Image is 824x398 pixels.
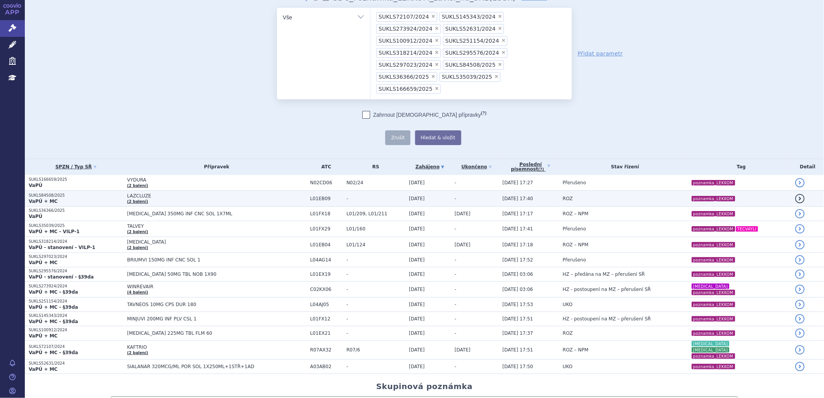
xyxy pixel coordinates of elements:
span: L01FX29 [310,226,343,232]
i: poznamka_LEKKOM [692,242,735,247]
button: Hledat & uložit [415,130,461,145]
th: Stav řízení [559,159,687,175]
td: [DATE] [405,297,451,311]
td: - [451,326,499,340]
span: - [346,196,405,201]
strong: VaPÚ [29,214,42,219]
td: [DATE] 17:17 [499,206,559,221]
a: detail [795,178,805,187]
span: SUKLS52631/2024 [445,26,496,31]
span: L01EB04 [310,242,343,247]
span: SUKLS84508/2025 [445,62,496,67]
label: Zahrnout [DEMOGRAPHIC_DATA] přípravky [362,111,486,119]
span: SUKLS36366/2025 [379,74,429,80]
strong: VaPÚ + MC - §39da [29,350,78,355]
abbr: (?) [481,111,486,116]
span: R07/6 [346,347,405,353]
strong: VaPÚ + MC [29,367,57,372]
td: [DATE] 17:37 [499,326,559,340]
i: TECVAYLI [736,226,758,232]
p: SUKLS84508/2025 [29,193,123,198]
a: detail [795,345,805,355]
td: [DATE] 17:50 [499,359,559,374]
td: UKO [559,297,687,311]
td: ROZ [559,190,687,206]
span: TALVEY [127,223,306,229]
a: detail [795,194,805,203]
span: - [346,331,405,336]
span: L01/209, L01/211 [346,211,405,216]
span: - [346,287,405,292]
td: [DATE] [451,237,499,253]
span: SUKLS297023/2024 [379,62,433,67]
span: SUKLS72107/2024 [379,14,429,19]
span: SIALANAR 320MCG/ML POR SOL 1X250ML+1STŘ+1AD [127,364,306,369]
a: Poslednípísemnost(?) [502,159,559,175]
th: Tag [687,159,791,175]
td: - [451,221,499,237]
a: detail [795,314,805,324]
span: L01FX18 [310,211,343,216]
td: HZ - postoupení na MZ – přerušení SŘ [559,311,687,326]
td: [DATE] 17:53 [499,297,559,311]
span: - [346,257,405,263]
span: SUKLS295576/2024 [445,50,499,55]
td: [DATE] [405,359,451,374]
td: [DATE] [405,206,451,221]
i: [MEDICAL_DATA] [692,284,729,289]
p: SUKLS251154/2024 [29,299,123,304]
a: detail [795,224,805,234]
span: L01/124 [346,242,405,247]
th: Přípravek [123,159,306,175]
td: ROZ – NPM [559,237,687,253]
i: poznamka_LEKKOM [692,316,735,322]
i: poznamka_LEKKOM [692,331,735,336]
td: [DATE] 17:51 [499,340,559,359]
span: × [498,26,502,31]
td: [DATE] [405,175,451,191]
a: detail [795,300,805,309]
p: SUKLS72107/2024 [29,344,123,350]
i: poznamka_LEKKOM [692,272,735,277]
strong: VaPÚ + MC [29,199,57,204]
span: L01/160 [346,226,405,232]
p: SUKLS52631/2024 [29,361,123,366]
a: (2 balení) [127,199,148,204]
strong: VaPÚ - stanovení - VILP-1 [29,245,95,250]
td: - [451,297,499,311]
span: SUKLS251154/2024 [445,38,499,43]
p: SUKLS100912/2024 [29,327,123,333]
abbr: (?) [538,167,544,172]
p: SUKLS318214/2024 [29,239,123,244]
span: SUKLS100912/2024 [379,38,433,43]
td: [DATE] 17:51 [499,311,559,326]
td: - [451,253,499,267]
a: (2 balení) [127,183,148,188]
a: detail [795,209,805,218]
span: - [346,316,405,322]
td: ROZ – NPM [559,206,687,221]
td: - [451,267,499,281]
td: [DATE] 17:41 [499,221,559,237]
a: detail [795,329,805,338]
a: SPZN / Typ SŘ [29,161,123,172]
td: Přerušeno [559,175,687,191]
td: - [451,175,499,191]
td: [DATE] 03:06 [499,267,559,281]
strong: VaPÚ + MC - §39da [29,319,78,324]
a: (2 balení) [127,351,148,355]
span: [MEDICAL_DATA] 50MG TBL NOB 1X90 [127,272,306,277]
span: SUKLS145343/2024 [442,14,496,19]
td: Přerušeno [559,253,687,267]
td: [DATE] 17:52 [499,253,559,267]
span: SUKLS318214/2024 [379,50,433,55]
i: [MEDICAL_DATA] [692,341,729,346]
p: SUKLS36366/2025 [29,208,123,213]
i: poznamka_LEKKOM [692,196,735,201]
span: R07AX32 [310,347,343,353]
span: × [494,74,499,79]
td: [DATE] [405,340,451,359]
th: RS [343,159,405,175]
i: poznamka_LEKKOM [692,226,735,232]
input: SUKLS72107/2024SUKLS145343/2024SUKLS273924/2024SUKLS52631/2024SUKLS100912/2024SUKLS251154/2024SUK... [443,84,447,93]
